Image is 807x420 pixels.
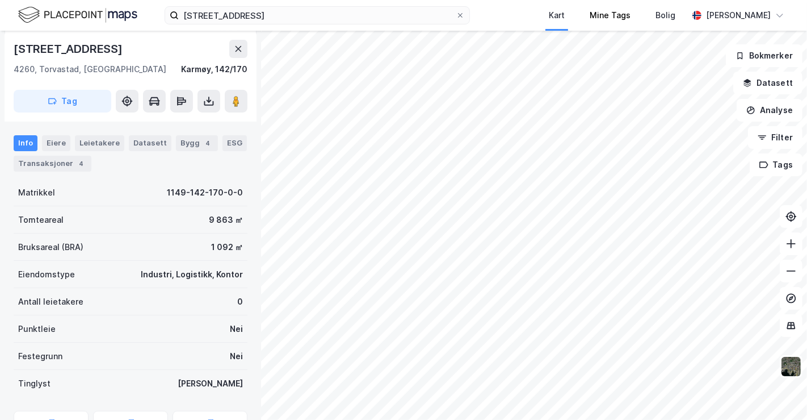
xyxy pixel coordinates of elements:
[18,186,55,199] div: Matrikkel
[176,135,218,151] div: Bygg
[18,240,83,254] div: Bruksareal (BRA)
[178,377,243,390] div: [PERSON_NAME]
[14,156,91,172] div: Transaksjoner
[179,7,456,24] input: Søk på adresse, matrikkel, gårdeiere, leietakere eller personer
[230,350,243,363] div: Nei
[14,40,125,58] div: [STREET_ADDRESS]
[141,268,243,281] div: Industri, Logistikk, Kontor
[750,365,807,420] iframe: Chat Widget
[230,322,243,336] div: Nei
[18,5,137,25] img: logo.f888ab2527a4732fd821a326f86c7f29.svg
[75,158,87,169] div: 4
[14,135,37,151] div: Info
[750,153,802,176] button: Tags
[222,135,247,151] div: ESG
[549,9,565,22] div: Kart
[18,350,62,363] div: Festegrunn
[737,99,802,122] button: Analyse
[14,90,111,113] button: Tag
[733,72,802,94] button: Datasett
[42,135,70,151] div: Eiere
[706,9,771,22] div: [PERSON_NAME]
[202,138,213,149] div: 4
[780,356,802,377] img: 9k=
[726,44,802,67] button: Bokmerker
[18,322,56,336] div: Punktleie
[655,9,675,22] div: Bolig
[211,240,243,254] div: 1 092 ㎡
[748,126,802,149] button: Filter
[129,135,171,151] div: Datasett
[18,213,64,227] div: Tomteareal
[181,63,247,76] div: Karmøy, 142/170
[209,213,243,227] div: 9 863 ㎡
[14,63,166,76] div: 4260, Torvastad, [GEOGRAPHIC_DATA]
[590,9,631,22] div: Mine Tags
[167,186,243,199] div: 1149-142-170-0-0
[18,295,83,309] div: Antall leietakere
[18,268,75,281] div: Eiendomstype
[18,377,51,390] div: Tinglyst
[237,295,243,309] div: 0
[75,135,124,151] div: Leietakere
